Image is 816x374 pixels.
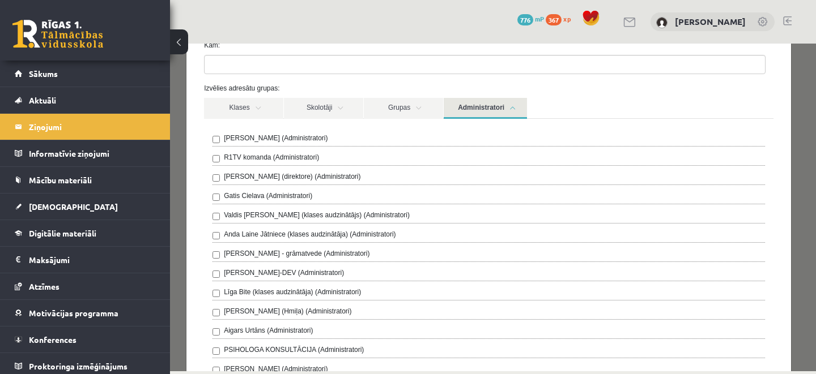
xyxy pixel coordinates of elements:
a: Digitālie materiāli [15,220,156,246]
legend: Informatīvie ziņojumi [29,140,156,166]
label: Anda Laine Jātniece (klases audzinātāja) (Administratori) [54,186,226,196]
img: Anna Leibus [656,17,668,28]
label: R1TV komanda (Administratori) [54,109,149,119]
label: Aigars Urtāns (Administratori) [54,282,143,292]
label: Gatis Cielava (Administratori) [54,147,142,157]
label: [PERSON_NAME]-DEV (Administratori) [54,224,174,234]
span: xp [563,14,571,23]
a: Administratori [274,54,357,75]
a: Mācību materiāli [15,167,156,193]
span: Mācību materiāli [29,175,92,185]
span: Konferences [29,334,76,345]
a: Aktuāli [15,87,156,113]
span: Sākums [29,68,58,79]
span: [DEMOGRAPHIC_DATA] [29,201,118,212]
span: Aktuāli [29,95,56,105]
span: Digitālie materiāli [29,228,96,238]
label: [PERSON_NAME] (Administratori) [54,320,158,330]
label: Valdis [PERSON_NAME] (klases audzinātājs) (Administratori) [54,166,240,177]
a: Klases [34,54,113,75]
a: Sākums [15,61,156,87]
a: 776 mP [517,14,544,23]
span: mP [535,14,544,23]
a: Atzīmes [15,273,156,299]
span: Motivācijas programma [29,308,118,318]
span: Atzīmes [29,281,59,291]
a: Ziņojumi [15,114,156,140]
legend: Ziņojumi [29,114,156,140]
a: Skolotāji [114,54,193,75]
span: Proktoringa izmēģinājums [29,361,127,371]
label: [PERSON_NAME] (direktore) (Administratori) [54,128,190,138]
legend: Maksājumi [29,247,156,273]
label: [PERSON_NAME] (Hmiļa) (Administratori) [54,263,181,273]
a: Konferences [15,326,156,352]
a: Motivācijas programma [15,300,156,326]
label: PSIHOLOGA KONSULTĀCIJA (Administratori) [54,301,194,311]
label: Izvēlies adresātu grupas: [25,40,612,50]
a: Grupas [194,54,273,75]
a: Informatīvie ziņojumi [15,140,156,166]
label: [PERSON_NAME] - grāmatvede (Administratori) [54,205,199,215]
label: [PERSON_NAME] (Administratori) [54,89,158,100]
body: Визуальный текстовый редактор, wiswyg-editor-47024882486240-1757420983-682 [11,11,557,23]
a: 367 xp [546,14,576,23]
span: 776 [517,14,533,25]
span: 367 [546,14,562,25]
a: Maksājumi [15,247,156,273]
label: Līga Bite (klases audzinātāja) (Administratori) [54,243,191,253]
a: Rīgas 1. Tālmācības vidusskola [12,20,103,48]
a: [PERSON_NAME] [675,16,746,27]
a: [DEMOGRAPHIC_DATA] [15,194,156,220]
